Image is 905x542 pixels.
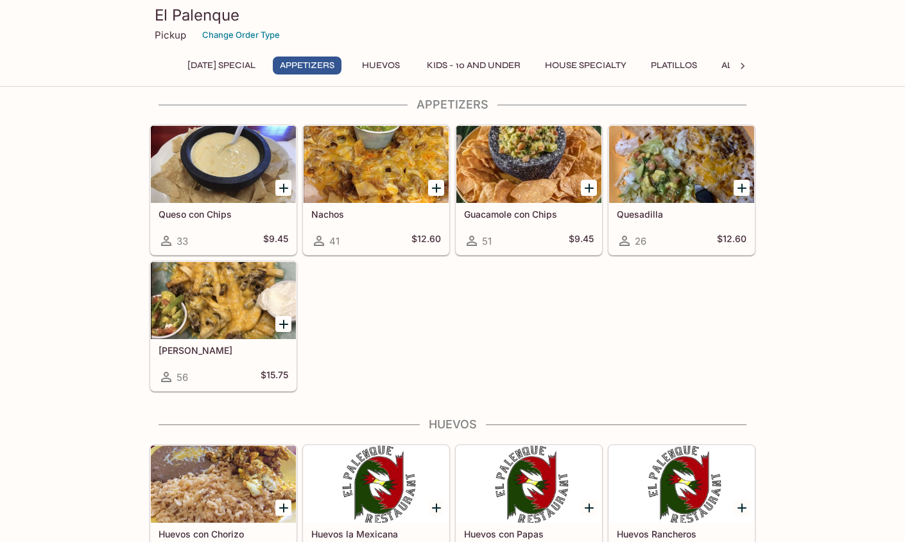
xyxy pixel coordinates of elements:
h5: Huevos la Mexicana [311,529,441,539]
button: Add Queso con Chips [275,180,291,196]
div: Huevos con Chorizo [151,446,296,523]
div: Nachos [304,126,449,203]
button: Kids - 10 and Under [420,57,528,74]
div: Huevos con Papas [456,446,601,523]
h5: $12.60 [717,233,746,249]
button: House Specialty [538,57,633,74]
div: Huevos la Mexicana [304,446,449,523]
button: Huevos [352,57,409,74]
h4: Appetizers [150,98,755,112]
a: Guacamole con Chips51$9.45 [456,125,602,255]
div: Guacamole con Chips [456,126,601,203]
button: Add Guacamole con Chips [581,180,597,196]
div: Huevos Rancheros [609,446,754,523]
span: 33 [177,235,188,247]
button: Ala Carte and Side Orders [714,57,859,74]
div: Quesadilla [609,126,754,203]
h5: Huevos con Chorizo [159,529,288,539]
div: Queso con Chips [151,126,296,203]
button: [DATE] Special [180,57,263,74]
h5: $15.75 [261,369,288,385]
a: [PERSON_NAME]56$15.75 [150,261,297,391]
h3: El Palenque [155,5,750,25]
button: Change Order Type [196,25,286,45]
h5: Quesadilla [617,209,746,220]
span: 26 [635,235,646,247]
span: 51 [482,235,492,247]
button: Add Carne Asada Fries [275,316,291,332]
h5: Huevos con Papas [464,529,594,539]
button: Add Huevos Rancheros [734,500,750,516]
button: Add Quesadilla [734,180,750,196]
button: Add Huevos con Papas [581,500,597,516]
a: Queso con Chips33$9.45 [150,125,297,255]
h4: Huevos [150,417,755,432]
h5: Guacamole con Chips [464,209,594,220]
span: 56 [177,371,188,383]
span: 41 [329,235,340,247]
h5: $9.45 [569,233,594,249]
button: Platillos [644,57,704,74]
h5: $12.60 [411,233,441,249]
a: Nachos41$12.60 [303,125,449,255]
h5: $9.45 [263,233,288,249]
p: Pickup [155,29,186,41]
div: Carne Asada Fries [151,262,296,339]
h5: Queso con Chips [159,209,288,220]
button: Add Huevos con Chorizo [275,500,291,516]
button: Add Huevos la Mexicana [428,500,444,516]
button: Appetizers [273,57,341,74]
a: Quesadilla26$12.60 [608,125,755,255]
h5: Huevos Rancheros [617,529,746,539]
h5: Nachos [311,209,441,220]
button: Add Nachos [428,180,444,196]
h5: [PERSON_NAME] [159,345,288,356]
